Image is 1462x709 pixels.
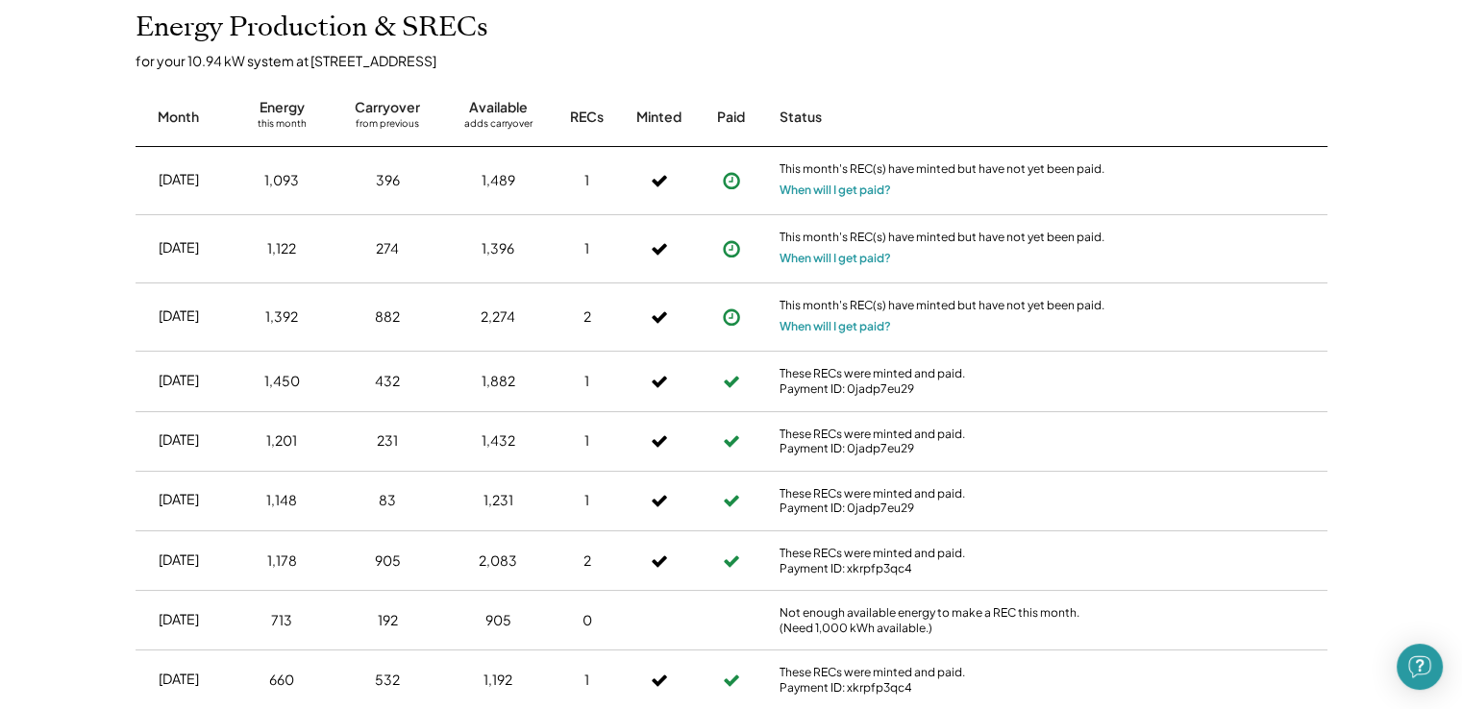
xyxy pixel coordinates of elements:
[469,98,528,117] div: Available
[717,303,746,331] button: Payment approved, but not yet initiated.
[485,611,511,630] div: 905
[483,671,512,690] div: 1,192
[159,371,199,390] div: [DATE]
[258,117,307,136] div: this month
[780,161,1106,181] div: This month's REC(s) have minted but have not yet been paid.
[376,171,400,190] div: 396
[583,551,591,571] div: 2
[266,431,297,451] div: 1,201
[482,431,515,451] div: 1,432
[159,610,199,629] div: [DATE]
[377,431,398,451] div: 231
[264,171,299,190] div: 1,093
[483,491,513,510] div: 1,231
[269,671,294,690] div: 660
[780,427,1106,456] div: These RECs were minted and paid. Payment ID: 0jadp7eu29
[464,117,533,136] div: adds carryover
[158,108,199,127] div: Month
[780,486,1106,516] div: These RECs were minted and paid. Payment ID: 0jadp7eu29
[780,605,1106,635] div: Not enough available energy to make a REC this month. (Need 1,000 kWh available.)
[159,430,199,450] div: [DATE]
[271,611,292,630] div: 713
[780,249,891,268] button: When will I get paid?
[479,551,517,571] div: 2,083
[159,306,199,326] div: [DATE]
[780,298,1106,317] div: This month's REC(s) have minted but have not yet been paid.
[780,366,1106,396] div: These RECs were minted and paid. Payment ID: 0jadp7eu29
[584,431,589,451] div: 1
[481,307,515,327] div: 2,274
[717,166,746,195] button: Payment approved, but not yet initiated.
[583,307,591,327] div: 2
[375,671,400,690] div: 532
[717,234,746,263] button: Payment approved, but not yet initiated.
[375,372,400,391] div: 432
[1397,644,1443,690] div: Open Intercom Messenger
[570,108,604,127] div: RECs
[482,372,515,391] div: 1,882
[376,239,399,258] div: 274
[584,671,589,690] div: 1
[482,239,514,258] div: 1,396
[136,12,488,44] h2: Energy Production & SRECs
[356,117,419,136] div: from previous
[482,171,515,190] div: 1,489
[136,52,1347,69] div: for your 10.94 kW system at [STREET_ADDRESS]
[584,171,589,190] div: 1
[780,181,891,200] button: When will I get paid?
[267,551,297,571] div: 1,178
[584,239,589,258] div: 1
[582,611,592,630] div: 0
[159,670,199,689] div: [DATE]
[355,98,420,117] div: Carryover
[375,307,400,327] div: 882
[584,372,589,391] div: 1
[780,665,1106,695] div: These RECs were minted and paid. Payment ID: xkrpfp3qc4
[266,491,297,510] div: 1,148
[260,98,305,117] div: Energy
[159,490,199,509] div: [DATE]
[780,108,1106,127] div: Status
[375,551,401,571] div: 905
[264,372,300,391] div: 1,450
[379,491,396,510] div: 83
[780,546,1106,575] div: These RECs were minted and paid. Payment ID: xkrpfp3qc4
[636,108,681,127] div: Minted
[159,238,199,257] div: [DATE]
[780,317,891,336] button: When will I get paid?
[584,491,589,510] div: 1
[378,611,398,630] div: 192
[717,108,745,127] div: Paid
[265,307,298,327] div: 1,392
[159,170,199,189] div: [DATE]
[159,550,199,570] div: [DATE]
[780,230,1106,249] div: This month's REC(s) have minted but have not yet been paid.
[267,239,296,258] div: 1,122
